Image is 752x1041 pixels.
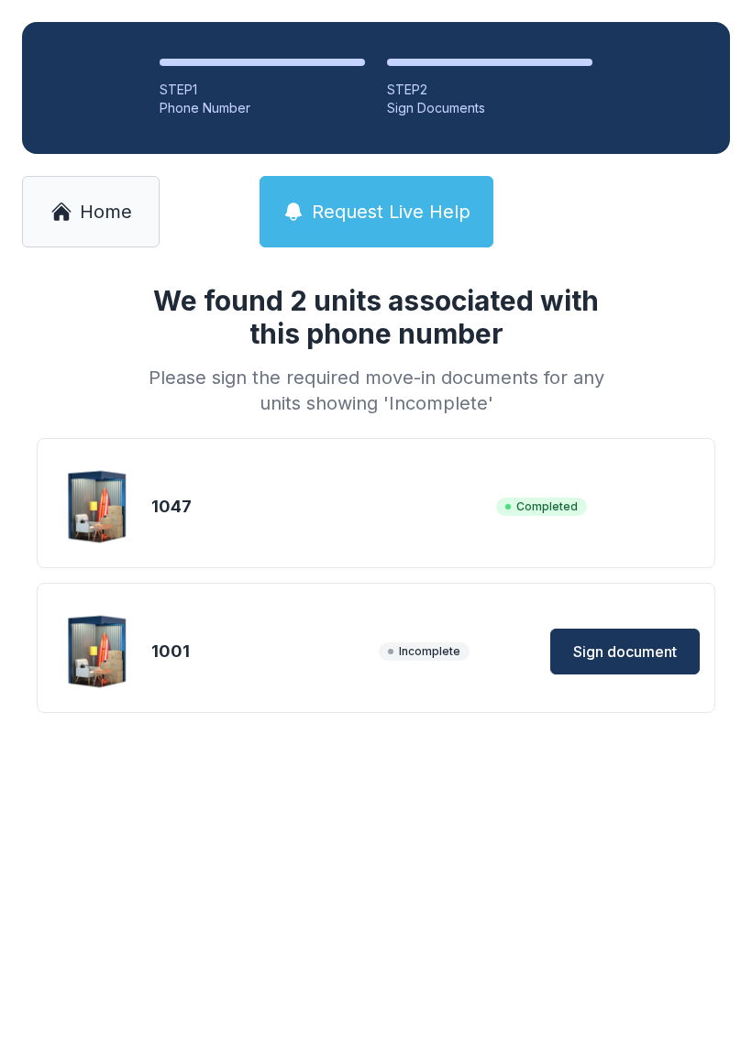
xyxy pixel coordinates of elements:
span: Incomplete [379,642,470,661]
h1: We found 2 units associated with this phone number [141,284,611,350]
span: Request Live Help [312,199,470,225]
div: 1001 [151,639,371,664]
div: STEP 2 [387,81,592,99]
div: Phone Number [160,99,365,117]
div: Please sign the required move-in documents for any units showing 'Incomplete' [141,365,611,416]
div: 1047 [151,494,489,520]
span: Completed [496,498,587,516]
div: Sign Documents [387,99,592,117]
span: Home [80,199,132,225]
div: STEP 1 [160,81,365,99]
span: Sign document [573,641,677,663]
